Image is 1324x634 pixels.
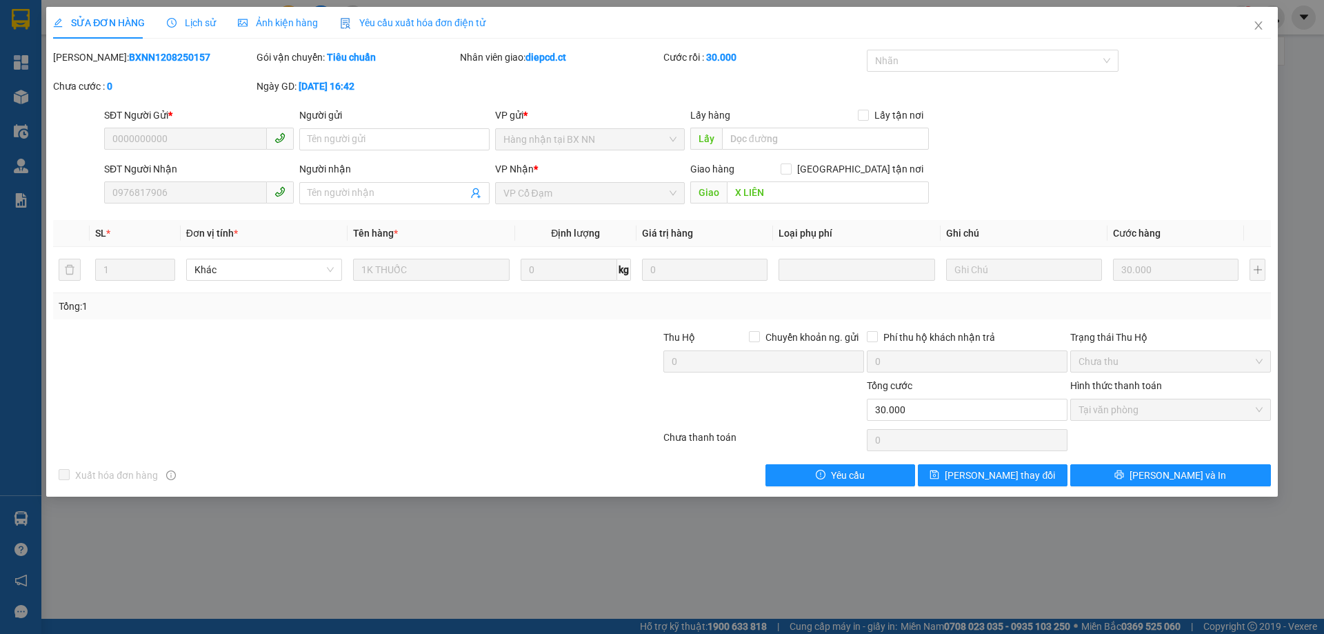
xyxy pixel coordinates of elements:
span: Giá trị hàng [642,228,693,239]
div: Chưa thanh toán [662,430,865,454]
span: Thu Hộ [663,332,695,343]
span: Chưa thu [1079,351,1263,372]
div: SĐT Người Gửi [104,108,294,123]
div: Ngày GD: [257,79,457,94]
input: Ghi Chú [946,259,1102,281]
span: phone [274,186,285,197]
button: exclamation-circleYêu cầu [765,464,915,486]
b: diepcd.ct [525,52,566,63]
span: [GEOGRAPHIC_DATA] tận nơi [792,161,929,177]
span: exclamation-circle [816,470,825,481]
button: plus [1250,259,1265,281]
button: delete [59,259,81,281]
span: edit [53,18,63,28]
b: 0 [107,81,112,92]
div: VP gửi [495,108,685,123]
input: Dọc đường [727,181,929,204]
b: 30.000 [706,52,736,63]
span: Phí thu hộ khách nhận trả [878,330,1001,345]
span: [PERSON_NAME] và In [1130,468,1226,483]
b: [DATE] 16:42 [299,81,354,92]
span: phone [274,132,285,143]
span: Cước hàng [1113,228,1161,239]
span: close [1253,20,1264,31]
span: Lấy [690,128,722,150]
span: printer [1114,470,1124,481]
div: Chưa cước : [53,79,254,94]
span: Hàng nhận tại BX NN [503,129,676,150]
span: info-circle [166,470,176,480]
span: VP Nhận [495,164,534,175]
input: Dọc đường [722,128,929,150]
label: Hình thức thanh toán [1070,380,1162,391]
span: Khác [194,259,334,280]
span: SL [95,228,106,239]
span: Lấy tận nơi [869,108,929,123]
div: Người nhận [299,161,489,177]
div: Cước rồi : [663,50,864,65]
span: Xuất hóa đơn hàng [70,468,163,483]
input: 0 [642,259,768,281]
b: Tiêu chuẩn [327,52,376,63]
div: Nhân viên giao: [460,50,661,65]
span: Yêu cầu [831,468,865,483]
span: kg [617,259,631,281]
button: printer[PERSON_NAME] và In [1070,464,1271,486]
span: Định lượng [551,228,600,239]
span: Tên hàng [353,228,398,239]
span: [PERSON_NAME] thay đổi [945,468,1055,483]
input: VD: Bàn, Ghế [353,259,509,281]
div: SĐT Người Nhận [104,161,294,177]
button: Close [1239,7,1278,46]
span: Chuyển khoản ng. gửi [760,330,864,345]
span: Lịch sử [167,17,216,28]
div: Gói vận chuyển: [257,50,457,65]
b: BXNN1208250157 [129,52,210,63]
button: save[PERSON_NAME] thay đổi [918,464,1067,486]
span: Tại văn phòng [1079,399,1263,420]
img: icon [340,18,351,29]
span: Giao [690,181,727,204]
th: Loại phụ phí [773,220,940,247]
span: picture [238,18,248,28]
input: 0 [1113,259,1238,281]
div: [PERSON_NAME]: [53,50,254,65]
span: save [930,470,939,481]
div: Người gửi [299,108,489,123]
span: SỬA ĐƠN HÀNG [53,17,145,28]
span: Đơn vị tính [186,228,238,239]
span: user-add [470,188,481,199]
span: Yêu cầu xuất hóa đơn điện tử [340,17,485,28]
span: clock-circle [167,18,177,28]
span: Giao hàng [690,164,734,175]
span: Tổng cước [867,380,912,391]
th: Ghi chú [941,220,1107,247]
span: VP Cổ Đạm [503,183,676,204]
span: Ảnh kiện hàng [238,17,318,28]
div: Trạng thái Thu Hộ [1070,330,1271,345]
div: Tổng: 1 [59,299,511,314]
span: Lấy hàng [690,110,730,121]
